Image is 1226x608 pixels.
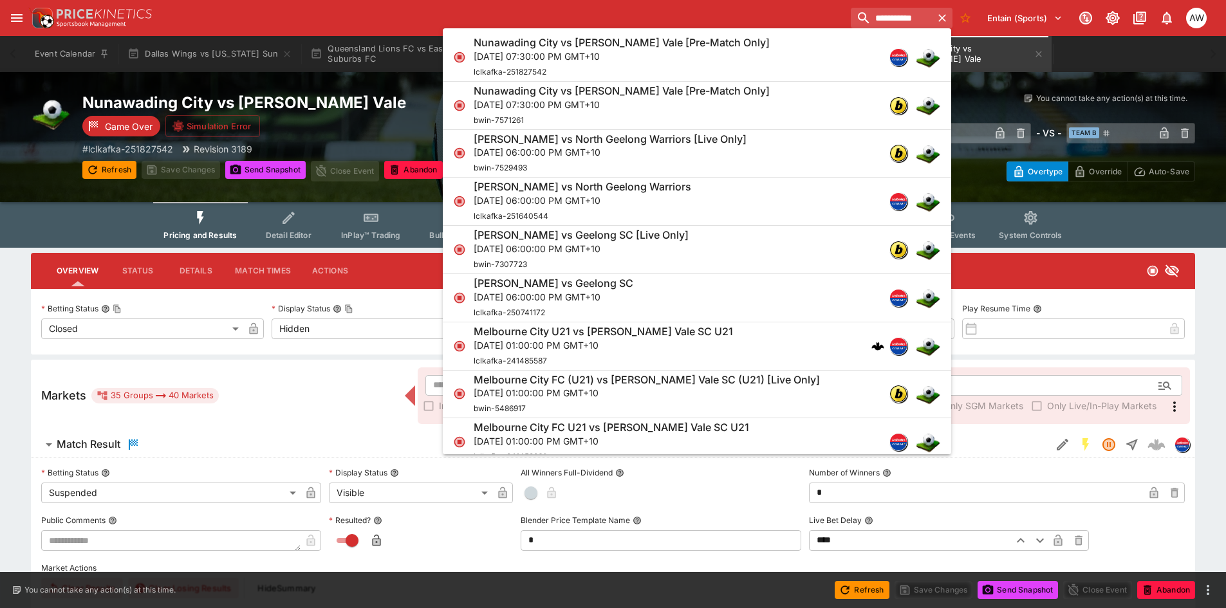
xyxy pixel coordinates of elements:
[167,255,225,286] button: Details
[82,161,136,179] button: Refresh
[41,483,301,503] div: Suspended
[474,145,747,159] p: [DATE] 06:00:00 PM GMT+10
[889,289,907,307] div: lclkafka
[101,304,110,313] button: Betting StatusCopy To Clipboard
[474,242,689,255] p: [DATE] 06:00:00 PM GMT+10
[890,434,907,450] img: lclkafka.png
[474,50,770,63] p: [DATE] 07:30:00 PM GMT+10
[521,467,613,478] p: All Winners Full-Dividend
[1186,8,1207,28] div: Ayden Walker
[474,308,545,317] span: lclkafka-250741172
[373,516,382,525] button: Resulted?
[97,388,214,403] div: 35 Groups 40 Markets
[101,468,110,477] button: Betting Status
[453,340,466,353] svg: Closed
[915,93,941,118] img: soccer.png
[41,303,98,314] p: Betting Status
[163,230,237,240] span: Pricing and Results
[809,467,880,478] p: Number of Winners
[1028,165,1063,178] p: Overtype
[429,230,477,240] span: Bulk Actions
[1164,263,1180,279] svg: Hidden
[1149,165,1189,178] p: Auto-Save
[474,259,527,269] span: bwin-7307723
[120,36,300,72] button: Dallas Wings vs [US_STATE] Sun
[890,241,907,258] img: bwin.png
[41,558,1185,578] label: Market Actions
[474,98,770,111] p: [DATE] 07:30:00 PM GMT+10
[1007,161,1068,181] button: Overtype
[225,161,306,179] button: Send Snapshot
[889,48,907,66] div: lclkafka
[889,97,907,115] div: bwin
[871,340,884,353] div: cerberus
[615,468,624,477] button: All Winners Full-Dividend
[453,387,466,400] svg: Closed
[999,230,1062,240] span: System Controls
[1153,374,1176,397] button: Open
[1033,304,1042,313] button: Play Resume Time
[57,9,152,19] img: PriceKinetics
[915,140,941,166] img: soccer.png
[57,438,120,451] h6: Match Result
[329,483,492,503] div: Visible
[1074,433,1097,456] button: SGM Enabled
[962,303,1030,314] p: Play Resume Time
[390,468,399,477] button: Display Status
[1137,582,1195,595] span: Mark an event as closed and abandoned.
[890,49,907,66] img: lclkafka.png
[474,84,770,98] h6: Nunawading City vs [PERSON_NAME] Vale [Pre-Match Only]
[31,432,1051,457] button: Match Result
[1051,433,1074,456] button: Edit Detail
[1200,582,1216,598] button: more
[809,515,862,526] p: Live Bet Delay
[1155,6,1178,30] button: Notifications
[453,99,466,112] svg: Closed
[329,467,387,478] p: Display Status
[474,115,524,125] span: bwin-7571261
[1007,161,1195,181] div: Start From
[474,194,691,207] p: [DATE] 06:00:00 PM GMT+10
[890,290,907,306] img: lclkafka.png
[871,340,884,353] img: logo-cerberus.svg
[955,8,976,28] button: No Bookmarks
[41,515,106,526] p: Public Comments
[1167,399,1182,414] svg: More
[5,6,28,30] button: open drawer
[1182,4,1211,32] button: Ayden Walker
[1069,127,1099,138] span: Team B
[1068,161,1128,181] button: Override
[28,5,54,31] img: PriceKinetics Logo
[835,581,889,599] button: Refresh
[153,202,1072,248] div: Event type filters
[889,144,907,162] div: bwin
[1097,433,1120,456] button: Suspended
[474,290,633,304] p: [DATE] 06:00:00 PM GMT+10
[1047,399,1156,412] span: Only Live/In-Play Markets
[915,429,941,455] img: soccer.png
[453,436,466,448] svg: Closed
[474,180,691,194] h6: [PERSON_NAME] vs North Geelong Warriors
[474,36,770,50] h6: Nunawading City vs [PERSON_NAME] Vale [Pre-Match Only]
[1128,161,1195,181] button: Auto-Save
[27,36,117,72] button: Event Calendar
[57,21,126,27] img: Sportsbook Management
[384,163,442,176] span: Mark an event as closed and abandoned.
[943,399,1023,412] span: Only SGM Markets
[915,333,941,359] img: soccer.png
[633,516,642,525] button: Blender Price Template Name
[890,97,907,114] img: bwin.png
[384,161,442,179] button: Abandon
[980,8,1070,28] button: Select Tenant
[1146,264,1159,277] svg: Closed
[1120,433,1144,456] button: Straight
[1074,6,1097,30] button: Connected to PK
[864,516,873,525] button: Live Bet Delay
[341,230,400,240] span: InPlay™ Trading
[915,285,941,311] img: soccer.png
[890,338,907,355] img: lclkafka.png
[272,303,330,314] p: Display Status
[24,584,176,596] p: You cannot take any action(s) at this time.
[474,228,689,242] h6: [PERSON_NAME] vs Geelong SC [Live Only]
[915,44,941,70] img: soccer.png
